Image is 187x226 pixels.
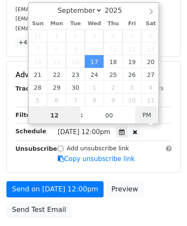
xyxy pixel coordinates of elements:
span: September 25, 2025 [104,68,122,81]
span: October 4, 2025 [141,81,160,94]
strong: Tracking [15,85,44,92]
span: September 29, 2025 [47,81,66,94]
span: Wed [85,21,104,26]
span: September 28, 2025 [29,81,47,94]
span: October 9, 2025 [104,94,122,106]
span: September 16, 2025 [66,55,85,68]
a: Send Test Email [6,202,71,218]
span: September 26, 2025 [122,68,141,81]
span: [DATE] 12:00pm [58,128,110,136]
span: September 19, 2025 [122,55,141,68]
span: October 6, 2025 [47,94,66,106]
span: Mon [47,21,66,26]
a: Send on [DATE] 12:00pm [6,181,104,197]
span: October 8, 2025 [85,94,104,106]
span: September 10, 2025 [85,42,104,55]
span: Sun [29,21,47,26]
span: Fri [122,21,141,26]
span: September 13, 2025 [141,42,160,55]
small: [EMAIL_ADDRESS][DOMAIN_NAME] [15,15,111,22]
span: September 30, 2025 [66,81,85,94]
span: September 24, 2025 [85,68,104,81]
span: : [80,106,83,123]
span: October 3, 2025 [122,81,141,94]
small: [EMAIL_ADDRESS][DOMAIN_NAME] [15,6,111,12]
span: September 5, 2025 [122,29,141,42]
span: September 11, 2025 [104,42,122,55]
span: October 2, 2025 [104,81,122,94]
span: September 21, 2025 [29,68,47,81]
span: September 17, 2025 [85,55,104,68]
span: September 4, 2025 [104,29,122,42]
span: Tue [66,21,85,26]
small: [EMAIL_ADDRESS][DOMAIN_NAME] [15,25,111,32]
span: September 20, 2025 [141,55,160,68]
strong: Schedule [15,128,46,135]
h5: Advanced [15,70,172,79]
span: October 7, 2025 [66,94,85,106]
span: Sat [141,21,160,26]
span: October 10, 2025 [122,94,141,106]
span: August 31, 2025 [29,29,47,42]
label: Add unsubscribe link [67,144,129,153]
a: Preview [106,181,143,197]
span: September 12, 2025 [122,42,141,55]
input: Hour [29,107,81,124]
span: September 6, 2025 [141,29,160,42]
span: September 23, 2025 [66,68,85,81]
span: September 3, 2025 [85,29,104,42]
span: October 1, 2025 [85,81,104,94]
strong: Unsubscribe [15,145,57,152]
span: October 11, 2025 [141,94,160,106]
span: Thu [104,21,122,26]
span: September 14, 2025 [29,55,47,68]
span: September 7, 2025 [29,42,47,55]
input: Year [102,6,133,15]
span: September 1, 2025 [47,29,66,42]
input: Minute [83,107,135,124]
a: +47 more [15,37,51,48]
span: September 18, 2025 [104,55,122,68]
span: September 27, 2025 [141,68,160,81]
strong: Filters [15,112,37,118]
span: Click to toggle [135,106,159,123]
span: September 15, 2025 [47,55,66,68]
span: October 5, 2025 [29,94,47,106]
iframe: Chat Widget [144,185,187,226]
a: Copy unsubscribe link [58,155,135,163]
span: September 9, 2025 [66,42,85,55]
span: September 8, 2025 [47,42,66,55]
span: September 22, 2025 [47,68,66,81]
span: September 2, 2025 [66,29,85,42]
